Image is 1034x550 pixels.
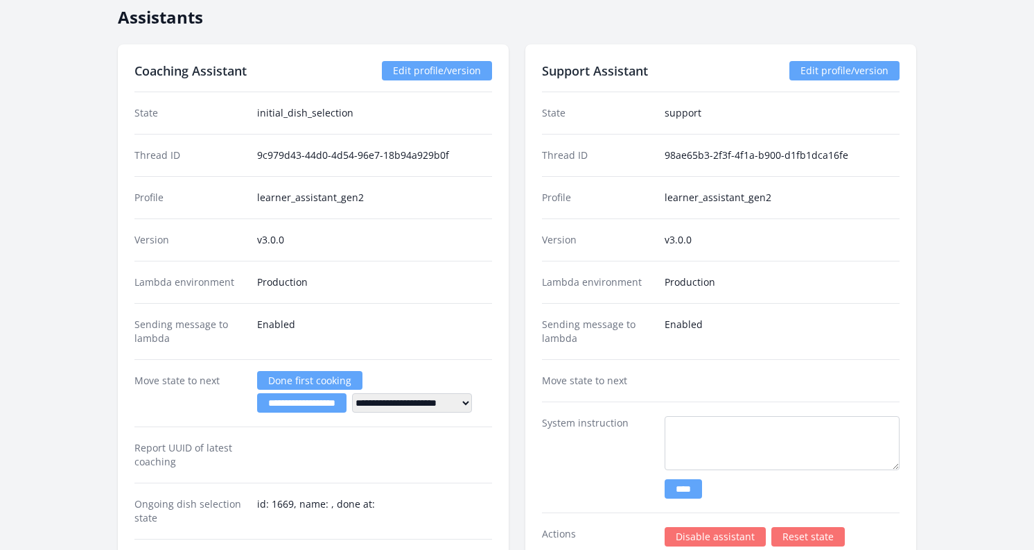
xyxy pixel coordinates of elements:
dt: Version [542,233,654,247]
dt: Profile [134,191,246,205]
dt: Thread ID [542,148,654,162]
dd: Enabled [665,318,900,345]
dd: support [665,106,900,120]
dt: Profile [542,191,654,205]
dd: id: 1669, name: , done at: [257,497,492,525]
dt: Sending message to lambda [134,318,246,345]
h2: Coaching Assistant [134,61,247,80]
dt: Ongoing dish selection state [134,497,246,525]
dd: Enabled [257,318,492,345]
dd: learner_assistant_gen2 [665,191,900,205]
dd: initial_dish_selection [257,106,492,120]
dt: State [542,106,654,120]
dt: Actions [542,527,654,547]
dd: Production [665,275,900,289]
a: Edit profile/version [789,61,900,80]
dt: Version [134,233,246,247]
dt: Lambda environment [542,275,654,289]
h2: Support Assistant [542,61,648,80]
dt: Move state to next [134,374,246,413]
dt: System instruction [542,416,654,499]
dd: v3.0.0 [665,233,900,247]
a: Edit profile/version [382,61,492,80]
dd: learner_assistant_gen2 [257,191,492,205]
dt: Thread ID [134,148,246,162]
dd: v3.0.0 [257,233,492,247]
dd: 9c979d43-44d0-4d54-96e7-18b94a929b0f [257,148,492,162]
dt: Lambda environment [134,275,246,289]
a: Reset state [771,527,845,547]
dt: Report UUID of latest coaching [134,441,246,469]
dd: 98ae65b3-2f3f-4f1a-b900-d1fb1dca16fe [665,148,900,162]
dt: State [134,106,246,120]
a: Disable assistant [665,527,766,547]
dd: Production [257,275,492,289]
a: Done first cooking [257,371,362,390]
dt: Move state to next [542,374,654,388]
dt: Sending message to lambda [542,318,654,345]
